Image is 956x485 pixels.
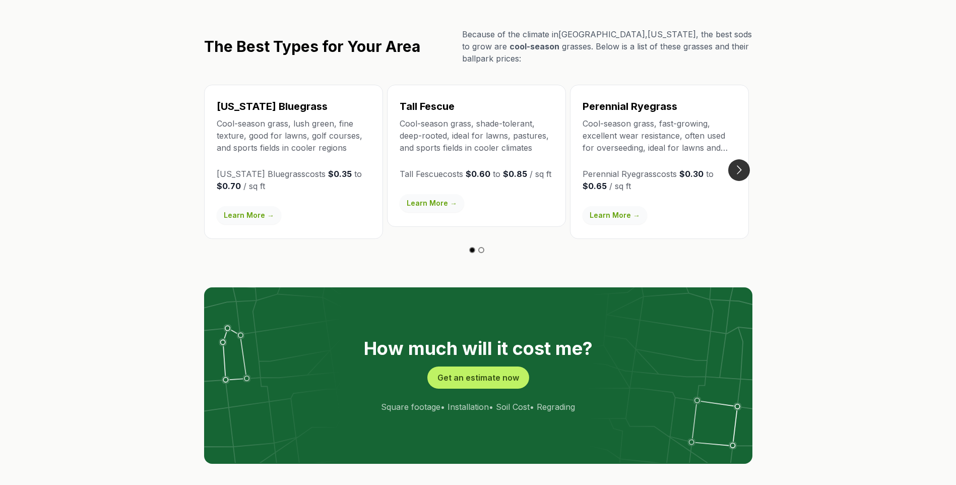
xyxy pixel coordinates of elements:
[469,247,475,253] button: Go to slide 1
[400,99,553,113] h3: Tall Fescue
[217,181,241,191] strong: $0.70
[503,169,527,179] strong: $0.85
[400,117,553,154] p: Cool-season grass, shade-tolerant, deep-rooted, ideal for lawns, pastures, and sports fields in c...
[400,168,553,180] p: Tall Fescue costs to / sq ft
[583,206,647,224] a: Learn More →
[217,168,370,192] p: [US_STATE] Bluegrass costs to / sq ft
[400,194,464,212] a: Learn More →
[328,169,352,179] strong: $0.35
[509,41,559,51] span: cool-season
[204,287,752,463] img: lot lines graphic
[679,169,704,179] strong: $0.30
[478,247,484,253] button: Go to slide 2
[217,117,370,154] p: Cool-season grass, lush green, fine texture, good for lawns, golf courses, and sports fields in c...
[427,367,529,389] button: Get an estimate now
[204,37,420,55] h2: The Best Types for Your Area
[583,181,607,191] strong: $0.65
[462,28,752,65] p: Because of the climate in [GEOGRAPHIC_DATA] , [US_STATE] , the best sods to grow are grasses. Bel...
[466,169,490,179] strong: $0.60
[217,206,281,224] a: Learn More →
[583,168,736,192] p: Perennial Ryegrass costs to / sq ft
[728,159,750,181] button: Go to next slide
[217,99,370,113] h3: [US_STATE] Bluegrass
[583,99,736,113] h3: Perennial Ryegrass
[583,117,736,154] p: Cool-season grass, fast-growing, excellent wear resistance, often used for overseeding, ideal for...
